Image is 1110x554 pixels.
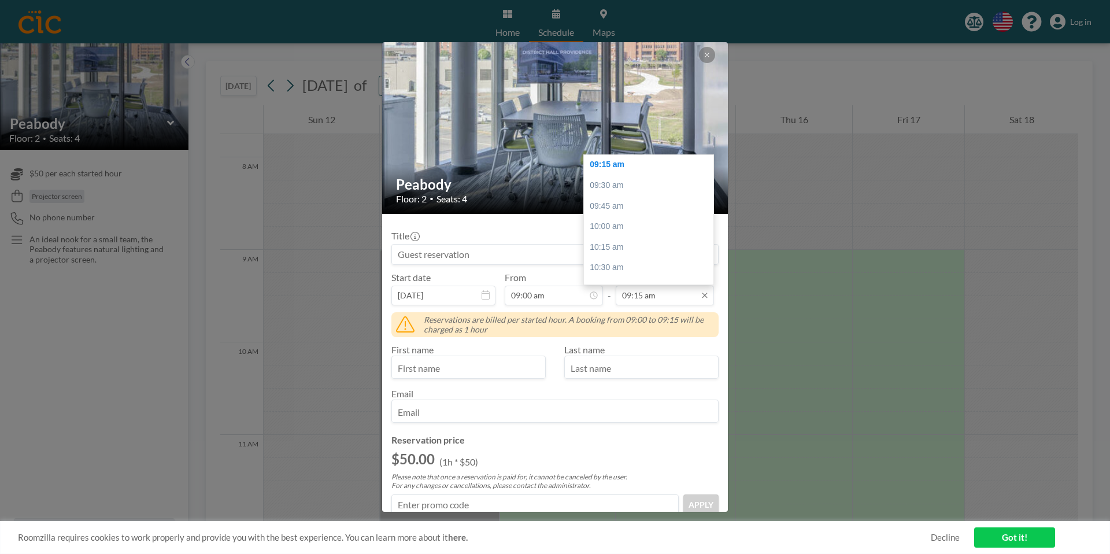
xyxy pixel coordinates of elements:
input: Email [392,402,718,422]
label: First name [391,344,434,355]
p: (1h * $50) [439,456,478,468]
div: 10:30 am [584,257,713,278]
div: 10:45 am [584,278,713,299]
span: • [430,194,434,203]
input: Enter promo code [392,495,678,515]
p: Please note that once a reservation is paid for, it cannot be canceled by the user. For any chang... [391,472,719,490]
div: 09:45 am [584,196,713,217]
span: - [608,276,611,301]
label: Title [391,230,419,242]
label: Last name [564,344,605,355]
button: APPLY [683,494,719,515]
input: First name [392,359,545,378]
a: here. [448,532,468,542]
label: Email [391,388,413,399]
span: Seats: 4 [436,193,467,205]
img: 537.jpeg [382,31,729,226]
span: Reservations are billed per started hour. A booking from 09:00 to 09:15 will be charged as 1 hour [424,315,714,335]
span: Roomzilla requires cookies to work properly and provide you with the best experience. You can lea... [18,532,931,543]
h4: Reservation price [391,434,719,446]
a: Got it! [974,527,1055,548]
label: Start date [391,272,431,283]
h2: $50.00 [391,450,435,468]
div: 09:30 am [584,175,713,196]
div: 10:00 am [584,216,713,237]
div: 10:15 am [584,237,713,258]
div: 09:15 am [584,154,713,175]
h2: Peabody [396,176,715,193]
a: Decline [931,532,960,543]
input: Last name [565,359,718,378]
span: Floor: 2 [396,193,427,205]
input: Guest reservation [392,245,718,264]
label: From [505,272,526,283]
